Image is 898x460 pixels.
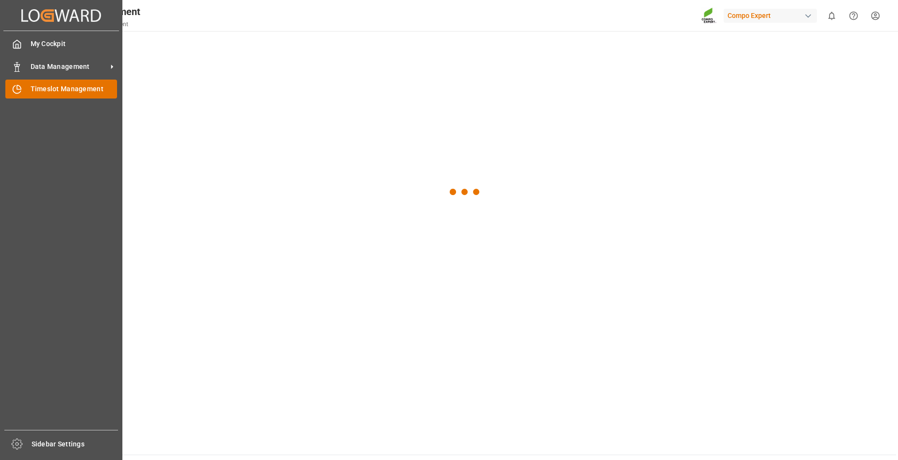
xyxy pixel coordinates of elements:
[843,5,864,27] button: Help Center
[31,62,107,72] span: Data Management
[32,439,119,449] span: Sidebar Settings
[724,9,817,23] div: Compo Expert
[701,7,717,24] img: Screenshot%202023-09-29%20at%2010.02.21.png_1712312052.png
[31,39,118,49] span: My Cockpit
[31,84,118,94] span: Timeslot Management
[724,6,821,25] button: Compo Expert
[5,34,117,53] a: My Cockpit
[821,5,843,27] button: show 0 new notifications
[5,80,117,99] a: Timeslot Management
